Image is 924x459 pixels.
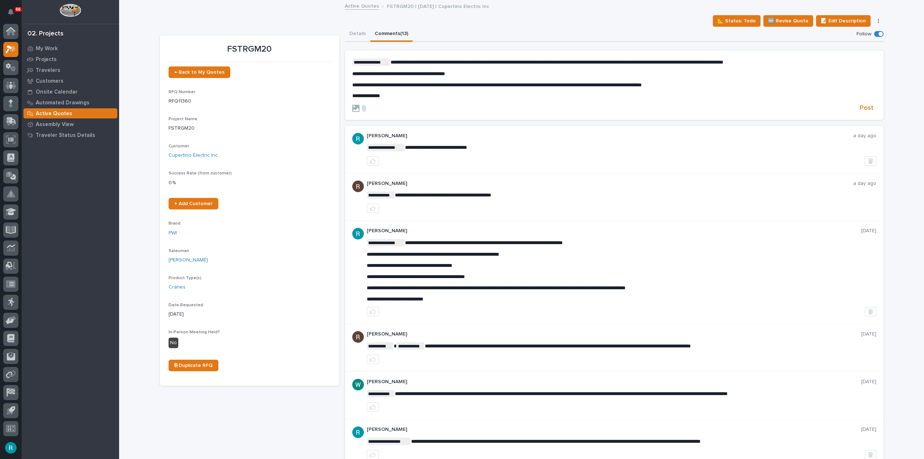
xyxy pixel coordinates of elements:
button: like this post [367,156,379,166]
span: Post [860,104,873,112]
button: Notifications [3,4,18,20]
span: Salesman [169,249,189,253]
button: Delete post [865,156,876,166]
button: like this post [367,204,379,213]
button: 🆕 Revise Quote [763,15,813,27]
img: AATXAJw4slNr5ea0WduZQVIpKGhdapBAGQ9xVsOeEvl5=s96-c [352,379,364,390]
div: No [169,338,178,348]
button: 📐 Status: Todo [713,15,760,27]
p: FSTRGM20 [169,125,331,132]
button: Delete post [865,307,876,316]
p: Travelers [36,67,60,74]
a: ← Back to My Quotes [169,66,230,78]
a: Active Quotes [22,108,119,119]
p: [DATE] [861,331,876,337]
a: Onsite Calendar [22,86,119,97]
p: Assembly View [36,121,74,128]
p: [DATE] [169,311,331,318]
img: Workspace Logo [60,4,81,17]
a: ⎘ Duplicate RFQ [169,360,218,371]
a: Assembly View [22,119,119,130]
span: RFQ Number [169,90,195,94]
span: Date Requested [169,303,203,307]
p: [DATE] [861,426,876,433]
button: 📝 Edit Description [816,15,871,27]
button: like this post [367,402,379,412]
p: [DATE] [861,379,876,385]
button: Details [345,27,370,42]
a: Projects [22,54,119,65]
p: Automated Drawings [36,100,90,106]
span: Project Name [169,117,197,121]
p: [PERSON_NAME] [367,426,861,433]
p: a day ago [853,133,876,139]
p: FSTRGM20 [169,44,331,55]
a: PWI [169,229,177,237]
span: In-Person Meeting Held? [169,330,220,334]
a: Travelers [22,65,119,75]
p: Onsite Calendar [36,89,78,95]
span: 📐 Status: Todo [718,17,756,25]
span: 🆕 Revise Quote [768,17,808,25]
p: [PERSON_NAME] [367,331,861,337]
p: [PERSON_NAME] [367,133,853,139]
img: AATXAJzQ1Gz112k1-eEngwrIHvmFm-wfF_dy1drktBUI=s96-c [352,331,364,343]
a: Traveler Status Details [22,130,119,140]
span: ⎘ Duplicate RFQ [174,363,213,368]
p: Traveler Status Details [36,132,95,139]
a: + Add Customer [169,198,218,209]
a: [PERSON_NAME] [169,256,208,264]
p: 0 % [169,179,331,187]
a: My Work [22,43,119,54]
button: users-avatar [3,440,18,455]
p: 66 [16,7,21,12]
p: a day ago [853,181,876,187]
img: AATXAJzQ1Gz112k1-eEngwrIHvmFm-wfF_dy1drktBUI=s96-c [352,181,364,192]
img: ACg8ocLIQ8uTLu8xwXPI_zF_j4cWilWA_If5Zu0E3tOGGkFk=s96-c [352,228,364,239]
p: Customers [36,78,64,85]
p: [DATE] [861,228,876,234]
p: Follow [857,31,871,37]
span: Product Type(s) [169,276,201,280]
a: Customers [22,75,119,86]
div: Notifications66 [9,9,18,20]
p: Active Quotes [36,111,72,117]
img: ACg8ocLIQ8uTLu8xwXPI_zF_j4cWilWA_If5Zu0E3tOGGkFk=s96-c [352,426,364,438]
button: like this post [367,307,379,316]
p: RFQ11360 [169,98,331,105]
a: Active Quotes [345,1,379,10]
button: Post [857,104,876,112]
button: Comments (13) [370,27,413,42]
p: FSTRGM20 | [DATE] | Cupertino Electric Inc [387,2,489,10]
p: [PERSON_NAME] [367,181,853,187]
button: like this post [367,355,379,364]
span: + Add Customer [174,201,213,206]
span: Customer [169,144,189,148]
span: Success Rate (from customer) [169,171,232,176]
a: Cranes [169,283,186,291]
img: ACg8ocLIQ8uTLu8xwXPI_zF_j4cWilWA_If5Zu0E3tOGGkFk=s96-c [352,133,364,144]
span: Brand [169,221,180,226]
p: [PERSON_NAME] [367,228,861,234]
a: Automated Drawings [22,97,119,108]
div: 02. Projects [27,30,64,38]
span: ← Back to My Quotes [174,70,225,75]
p: Projects [36,56,57,63]
span: 📝 Edit Description [821,17,866,25]
p: My Work [36,46,58,52]
p: [PERSON_NAME] [367,379,861,385]
a: Cupertino Electric Inc [169,152,218,159]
